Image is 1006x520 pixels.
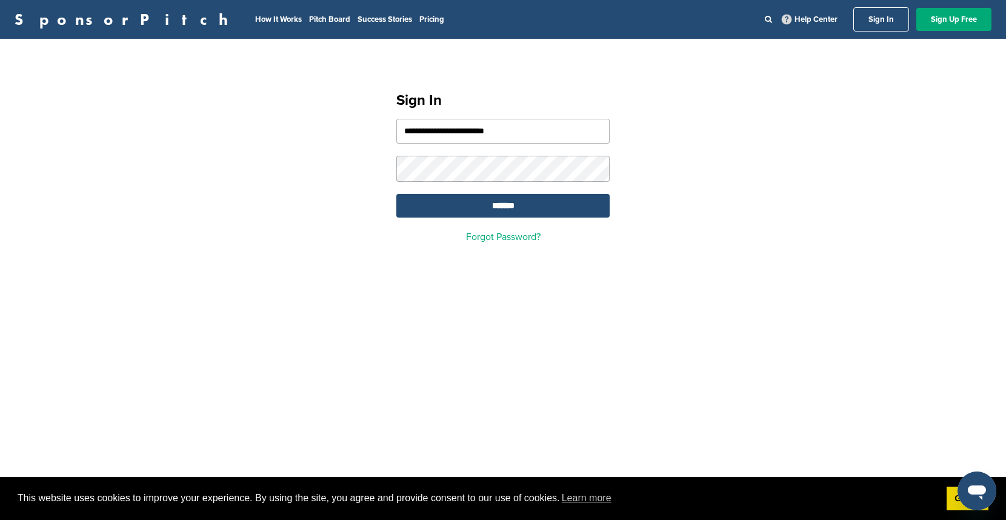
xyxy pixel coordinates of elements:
span: This website uses cookies to improve your experience. By using the site, you agree and provide co... [18,489,937,507]
a: Help Center [779,12,840,27]
a: Forgot Password? [466,231,541,243]
a: dismiss cookie message [947,487,988,511]
a: Sign Up Free [916,8,991,31]
a: learn more about cookies [560,489,613,507]
a: Success Stories [358,15,412,24]
a: Sign In [853,7,909,32]
iframe: Button to launch messaging window [958,472,996,510]
h1: Sign In [396,90,610,112]
a: How It Works [255,15,302,24]
a: Pitch Board [309,15,350,24]
a: Pricing [419,15,444,24]
a: SponsorPitch [15,12,236,27]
